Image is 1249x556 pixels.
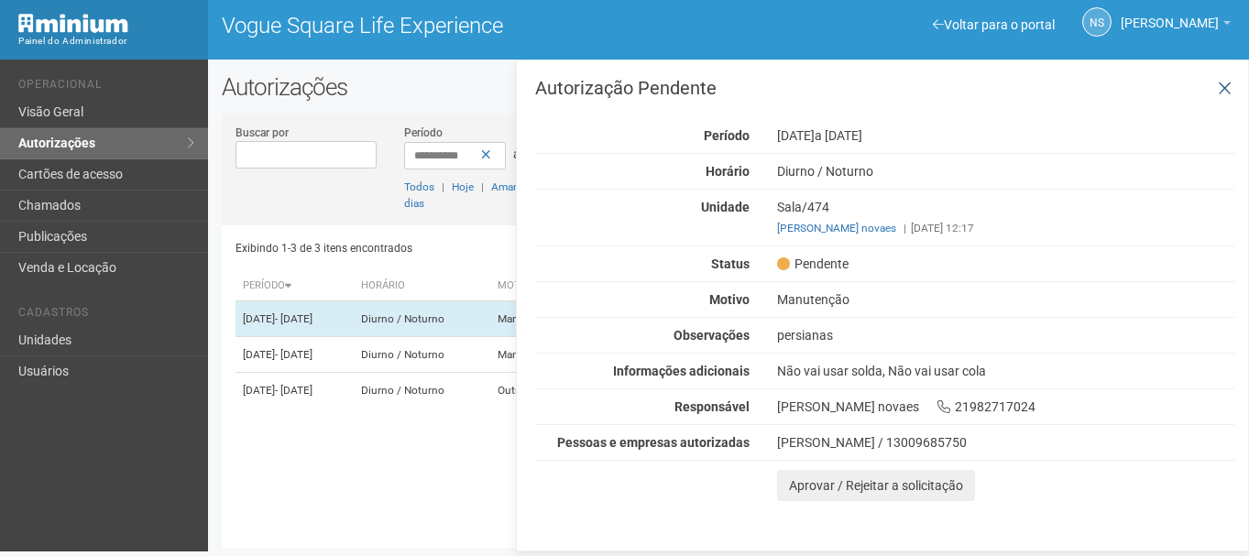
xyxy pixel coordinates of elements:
div: Exibindo 1-3 de 3 itens encontrados [236,234,722,262]
span: - [DATE] [275,348,312,361]
strong: Responsável [674,399,750,414]
div: [DATE] 12:17 [777,220,1234,236]
span: | [481,180,484,193]
h1: Vogue Square Life Experience [222,14,715,38]
a: Todos [404,180,434,193]
td: [DATE] [236,373,353,409]
strong: Unidade [701,200,750,214]
span: - [DATE] [275,312,312,325]
strong: Pessoas e empresas autorizadas [557,435,750,450]
a: Hoje [452,180,474,193]
span: a [DATE] [815,128,862,143]
div: Painel do Administrador [18,33,194,49]
td: [DATE] [236,301,353,337]
a: [PERSON_NAME] novaes [777,222,896,234]
td: Diurno / Noturno [354,373,490,409]
label: Buscar por [236,125,289,141]
strong: Período [704,128,750,143]
a: [PERSON_NAME] [1121,18,1231,33]
td: Diurno / Noturno [354,337,490,373]
div: Sala/474 [763,199,1248,236]
div: persianas [763,327,1248,343]
label: Período [404,125,443,141]
td: Manutenção [490,301,596,337]
a: Voltar para o portal [933,17,1055,32]
h3: Autorização Pendente [535,79,1234,97]
div: [DATE] [763,127,1248,144]
div: Diurno / Noturno [763,163,1248,180]
td: Manutenção [490,337,596,373]
div: Manutenção [763,291,1248,308]
div: [PERSON_NAME] / 13009685750 [777,434,1234,451]
button: Aprovar / Rejeitar a solicitação [777,470,975,501]
h2: Autorizações [222,73,1235,101]
td: Diurno / Noturno [354,301,490,337]
td: [DATE] [236,337,353,373]
a: NS [1082,7,1112,37]
span: a [513,147,520,161]
div: Não vai usar solda, Não vai usar cola [763,363,1248,379]
a: Amanhã [491,180,531,193]
strong: Motivo [709,292,750,307]
strong: Observações [674,328,750,343]
div: [PERSON_NAME] novaes 21982717024 [763,398,1248,415]
th: Período [236,271,353,301]
strong: Horário [706,164,750,179]
th: Motivo [490,271,596,301]
li: Operacional [18,78,194,97]
span: | [904,222,906,234]
span: - [DATE] [275,384,312,397]
th: Horário [354,271,490,301]
strong: Informações adicionais [613,364,750,378]
li: Cadastros [18,306,194,325]
td: Outros [490,373,596,409]
span: | [442,180,444,193]
img: Minium [18,14,128,33]
strong: Status [711,256,750,271]
span: Pendente [777,256,849,272]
